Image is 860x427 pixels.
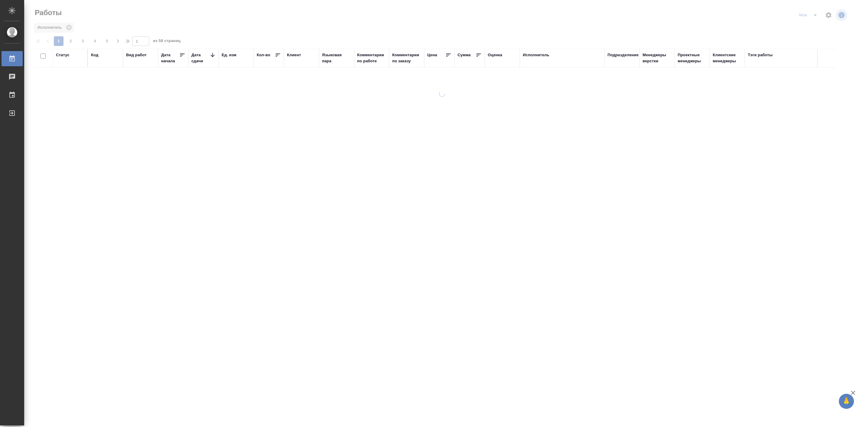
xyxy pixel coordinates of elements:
[458,52,471,58] div: Сумма
[488,52,502,58] div: Оценка
[357,52,386,64] div: Комментарии по работе
[287,52,301,58] div: Клиент
[222,52,236,58] div: Ед. изм
[839,394,854,409] button: 🙏
[748,52,773,58] div: Тэги работы
[257,52,270,58] div: Кол-во
[91,52,98,58] div: Код
[608,52,639,58] div: Подразделение
[841,395,852,408] span: 🙏
[427,52,437,58] div: Цена
[161,52,179,64] div: Дата начала
[678,52,707,64] div: Проектные менеджеры
[643,52,672,64] div: Менеджеры верстки
[322,52,351,64] div: Языковая пара
[56,52,70,58] div: Статус
[523,52,549,58] div: Исполнитель
[191,52,210,64] div: Дата сдачи
[392,52,421,64] div: Комментарии по заказу
[713,52,742,64] div: Клиентские менеджеры
[126,52,147,58] div: Вид работ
